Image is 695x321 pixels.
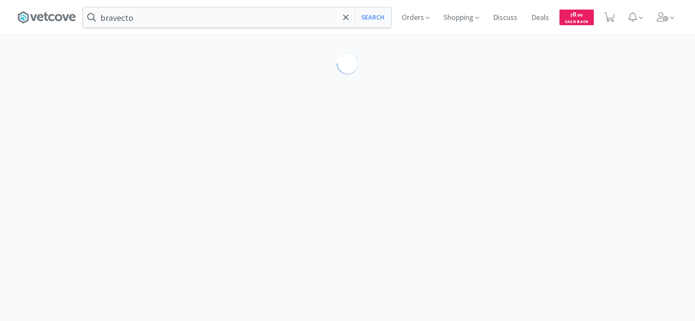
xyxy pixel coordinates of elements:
input: Search by item, sku, manufacturer, ingredient, size... [83,7,391,27]
span: $ [570,12,573,18]
button: Search [355,7,391,27]
a: $0.00Cash Back [559,6,594,29]
a: Discuss [490,14,521,22]
span: Cash Back [565,20,589,25]
span: 0 [570,10,582,18]
span: . 00 [576,12,582,18]
a: Deals [528,14,553,22]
